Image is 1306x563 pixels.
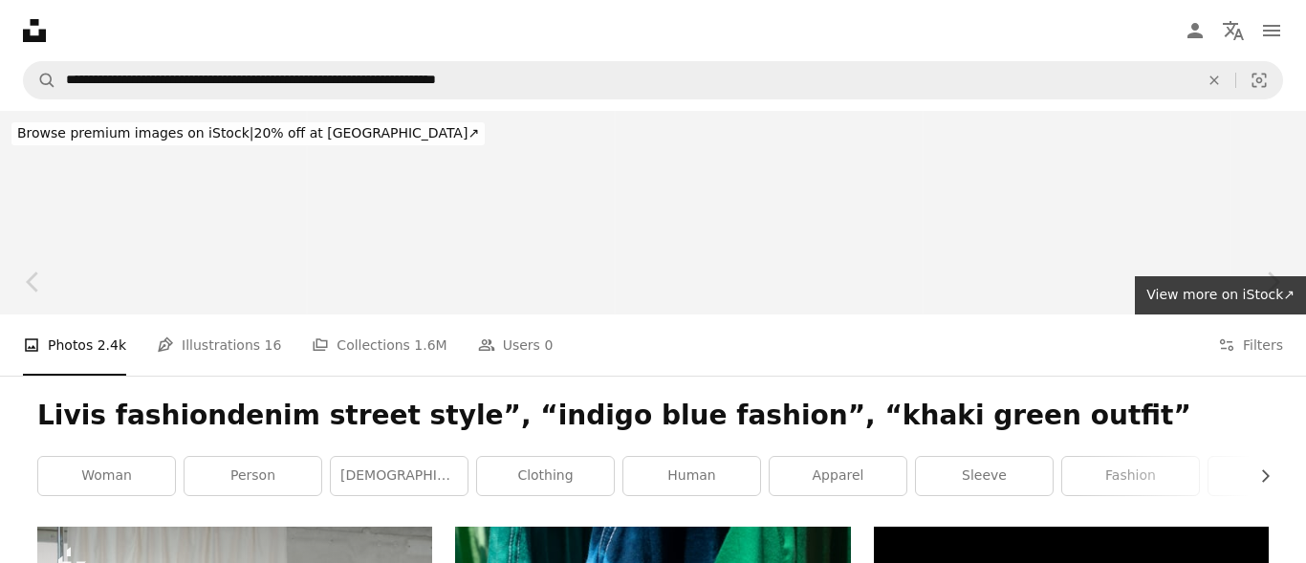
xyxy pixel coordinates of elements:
a: sleeve [916,457,1053,495]
a: Illustrations 16 [157,314,281,376]
a: fashion [1062,457,1199,495]
a: woman [38,457,175,495]
span: 16 [265,335,282,356]
a: Log in / Sign up [1176,11,1214,50]
a: Home — Unsplash [23,19,46,42]
button: scroll list to the right [1248,457,1269,495]
button: Filters [1218,314,1283,376]
a: Users 0 [478,314,554,376]
button: Clear [1193,62,1235,98]
a: Next [1239,190,1306,374]
button: Language [1214,11,1252,50]
button: Menu [1252,11,1291,50]
span: 0 [544,335,553,356]
form: Find visuals sitewide [23,61,1283,99]
span: 1.6M [414,335,446,356]
h1: Livis fashiondenim street style”, “indigo blue fashion”, “khaki green outfit” [37,399,1269,433]
a: person [185,457,321,495]
span: Browse premium images on iStock | [17,125,253,141]
a: apparel [770,457,906,495]
a: Collections 1.6M [312,314,446,376]
div: 20% off at [GEOGRAPHIC_DATA] ↗ [11,122,485,145]
a: human [623,457,760,495]
button: Search Unsplash [24,62,56,98]
a: View more on iStock↗ [1135,276,1306,314]
a: [DEMOGRAPHIC_DATA] [331,457,468,495]
a: clothing [477,457,614,495]
span: View more on iStock ↗ [1146,287,1295,302]
button: Visual search [1236,62,1282,98]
